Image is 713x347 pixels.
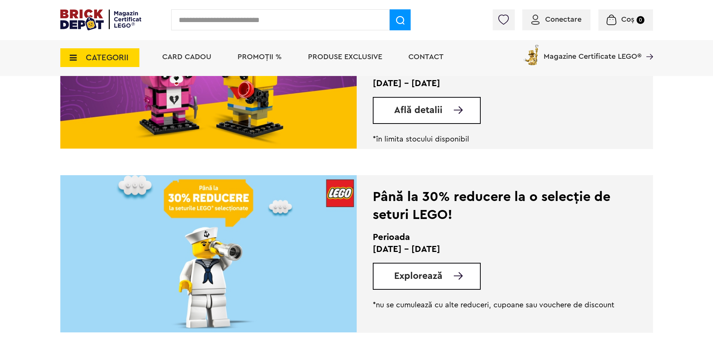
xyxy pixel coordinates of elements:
[531,16,581,23] a: Conectare
[641,43,653,51] a: Magazine Certificate LEGO®
[545,16,581,23] span: Conectare
[394,106,442,115] span: Află detalii
[373,135,616,144] p: *în limita stocului disponibil
[238,53,282,61] a: PROMOȚII %
[373,77,616,89] p: [DATE] - [DATE]
[544,43,641,60] span: Magazine Certificate LEGO®
[373,188,616,224] div: Până la 30% reducere la o selecție de seturi LEGO!
[162,53,211,61] a: Card Cadou
[394,271,480,281] a: Explorează
[621,16,634,23] span: Coș
[86,54,129,62] span: CATEGORII
[394,271,442,281] span: Explorează
[373,231,616,243] h2: Perioada
[408,53,444,61] a: Contact
[373,243,616,255] p: [DATE] - [DATE]
[637,16,644,24] small: 0
[308,53,382,61] a: Produse exclusive
[373,301,616,310] p: *nu se cumulează cu alte reduceri, cupoane sau vouchere de discount
[394,106,480,115] a: Află detalii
